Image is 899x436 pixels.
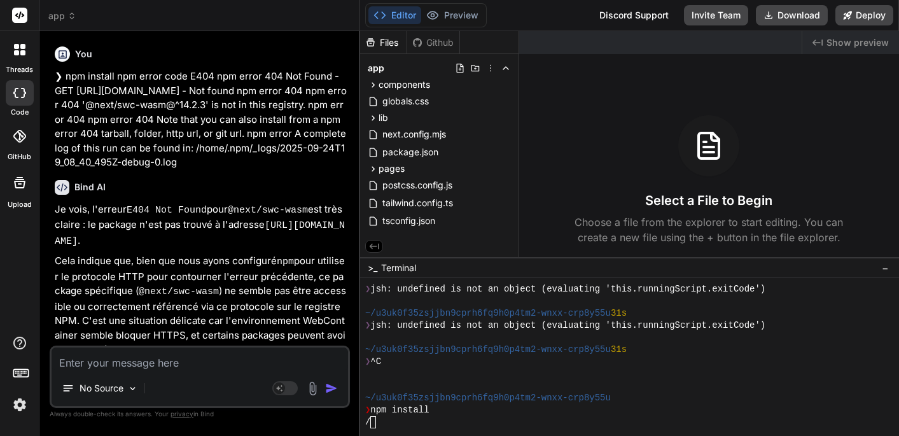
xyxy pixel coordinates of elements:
[370,283,765,295] span: jsh: undefined is not an object (evaluating 'this.runningScript.exitCode')
[6,64,33,75] label: threads
[381,262,416,274] span: Terminal
[882,262,889,274] span: −
[55,69,347,170] p: ❯ npm install npm error code E404 npm error 404 Not Found - GET [URL][DOMAIN_NAME] - Not found np...
[379,111,388,124] span: lib
[55,220,345,247] code: [URL][DOMAIN_NAME]
[171,410,193,418] span: privacy
[421,6,484,24] button: Preview
[381,94,430,109] span: globals.css
[756,5,828,25] button: Download
[365,320,370,332] span: ❯
[8,151,31,162] label: GitHub
[365,344,611,356] span: ~/u3uk0f35zsjjbn9cprh6fq9h0p4tm2-wnxx-crp8y55u
[611,344,627,356] span: 31s
[381,213,436,229] span: tsconfig.json
[139,286,219,297] code: @next/swc-wasm
[381,144,440,160] span: package.json
[365,404,370,416] span: ❯
[835,5,893,25] button: Deploy
[592,5,676,25] div: Discord Support
[9,394,31,416] img: settings
[55,202,347,250] p: Je vois, l'erreur pour est très claire : le package n'est pas trouvé à l'adresse .
[368,62,384,74] span: app
[228,205,308,216] code: @next/swc-wasm
[645,192,772,209] h3: Select a File to Begin
[684,5,748,25] button: Invite Team
[305,381,320,396] img: attachment
[365,307,611,320] span: ~/u3uk0f35zsjjbn9cprh6fq9h0p4tm2-wnxx-crp8y55u
[368,262,377,274] span: >_
[127,383,138,394] img: Pick Models
[365,356,370,368] span: ❯
[379,78,430,91] span: components
[74,181,106,193] h6: Bind AI
[50,408,350,420] p: Always double-check its answers. Your in Bind
[370,320,765,332] span: jsh: undefined is not an object (evaluating 'this.runningScript.exitCode')
[381,178,454,193] span: postcss.config.js
[381,195,454,211] span: tailwind.config.ts
[55,254,347,357] p: Cela indique que, bien que nous ayons configuré pour utiliser le protocole HTTP pour contourner l...
[360,36,407,49] div: Files
[365,283,370,295] span: ❯
[879,258,891,278] button: −
[407,36,459,49] div: Github
[826,36,889,49] span: Show preview
[368,6,421,24] button: Editor
[365,392,611,404] span: ~/u3uk0f35zsjjbn9cprh6fq9h0p4tm2-wnxx-crp8y55u
[566,214,851,245] p: Choose a file from the explorer to start editing. You can create a new file using the + button in...
[611,307,627,320] span: 31s
[381,127,447,142] span: next.config.mjs
[75,48,92,60] h6: You
[370,356,381,368] span: ^C
[365,416,370,428] span: /
[277,257,294,267] code: npm
[80,382,123,395] p: No Source
[8,199,32,210] label: Upload
[11,107,29,118] label: code
[379,162,405,175] span: pages
[325,382,338,395] img: icon
[370,404,429,416] span: npm install
[127,205,207,216] code: E404 Not Found
[48,10,76,22] span: app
